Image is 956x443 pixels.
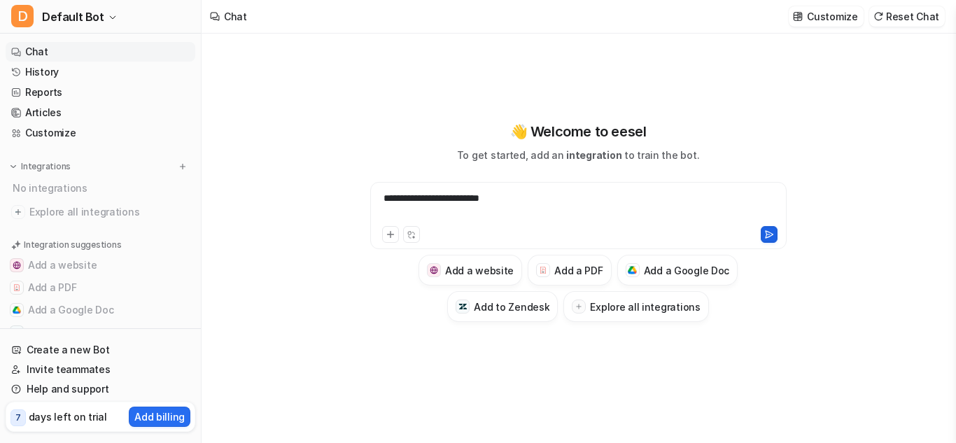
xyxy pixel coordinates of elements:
h3: Explore all integrations [590,300,700,314]
p: days left on trial [29,409,107,424]
button: Add a websiteAdd a website [6,254,195,276]
img: Add a PDF [13,283,21,292]
a: Help and support [6,379,195,399]
button: Integrations [6,160,75,174]
button: Add a PDFAdd a PDF [6,276,195,299]
img: explore all integrations [11,205,25,219]
a: Create a new Bot [6,340,195,360]
a: Invite teammates [6,360,195,379]
button: Explore all integrations [563,291,708,322]
button: Add a Google DocAdd a Google Doc [6,299,195,321]
span: D [11,5,34,27]
img: Add a Google Doc [13,306,21,314]
a: Explore all integrations [6,202,195,222]
img: reset [873,11,883,22]
img: Add a website [13,261,21,269]
div: Chat [224,9,247,24]
button: Add a PDFAdd a PDF [528,255,611,286]
button: Add a Google DocAdd a Google Doc [617,255,738,286]
span: Explore all integrations [29,201,190,223]
p: 👋 Welcome to eesel [510,121,647,142]
p: Integration suggestions [24,239,121,251]
span: integration [566,149,621,161]
button: Add to ZendeskAdd to Zendesk [447,291,558,322]
button: Customize [789,6,863,27]
img: customize [793,11,803,22]
div: No integrations [8,176,195,199]
h3: Add a Google Doc [644,263,730,278]
p: Customize [807,9,857,24]
p: Add billing [134,409,185,424]
img: Add a Google Doc [628,266,637,274]
a: Articles [6,103,195,122]
p: To get started, add an to train the bot. [457,148,699,162]
a: Customize [6,123,195,143]
button: Reset Chat [869,6,945,27]
h3: Add a website [445,263,514,278]
a: Chat [6,42,195,62]
img: Add a website [430,266,439,275]
button: Add to ZendeskAdd to Zendesk [6,321,195,344]
p: Integrations [21,161,71,172]
h3: Add a PDF [554,263,603,278]
img: Add to Zendesk [458,302,468,311]
button: Add billing [129,407,190,427]
h3: Add to Zendesk [474,300,549,314]
p: 7 [15,412,21,424]
img: Add a PDF [539,266,548,274]
span: Default Bot [42,7,104,27]
a: History [6,62,195,82]
a: Reports [6,83,195,102]
button: Add a websiteAdd a website [419,255,522,286]
img: menu_add.svg [178,162,188,171]
img: expand menu [8,162,18,171]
